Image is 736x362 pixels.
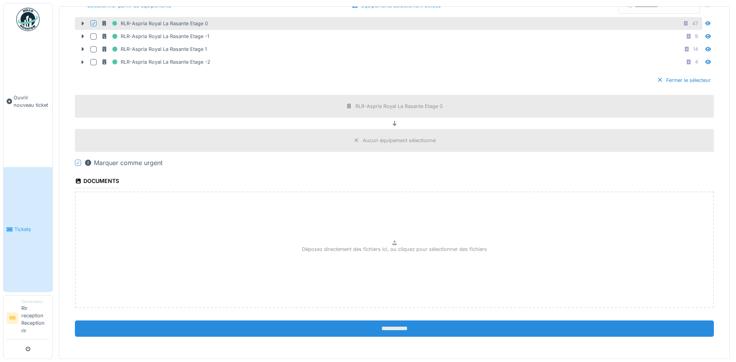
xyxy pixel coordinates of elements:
div: 14 [693,45,698,53]
div: RLR-Aspria Royal La Rasante Etage 0 [355,103,443,110]
div: RLR-Aspria Royal La Rasante Etage -1 [101,31,209,41]
div: Demandeur [21,299,49,305]
div: Documents [75,175,119,188]
a: Ouvrir nouveau ticket [3,35,52,167]
div: 4 [695,58,698,66]
a: RR DemandeurRlr reception Reception rlr [7,299,49,339]
div: 47 [692,20,698,27]
span: Tickets [14,226,49,233]
img: Badge_color-CXgf-gQk.svg [16,8,40,31]
div: Fermer le sélecteur [654,75,714,85]
div: 9 [695,33,698,40]
p: Déposez directement des fichiers ici, ou cliquez pour sélectionner des fichiers [302,245,487,253]
div: RLR-Aspria Royal La Rasante Etage -2 [101,57,210,67]
li: Rlr reception Reception rlr [21,299,49,338]
li: RR [7,312,18,324]
a: Tickets [3,167,52,291]
div: Marquer comme urgent [84,158,163,167]
span: Ouvrir nouveau ticket [14,94,49,109]
div: RLR-Aspria Royal La Rasante Etage 1 [101,44,207,54]
div: Aucun équipement sélectionné [363,137,436,144]
div: RLR-Aspria Royal La Rasante Etage 0 [101,19,208,28]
